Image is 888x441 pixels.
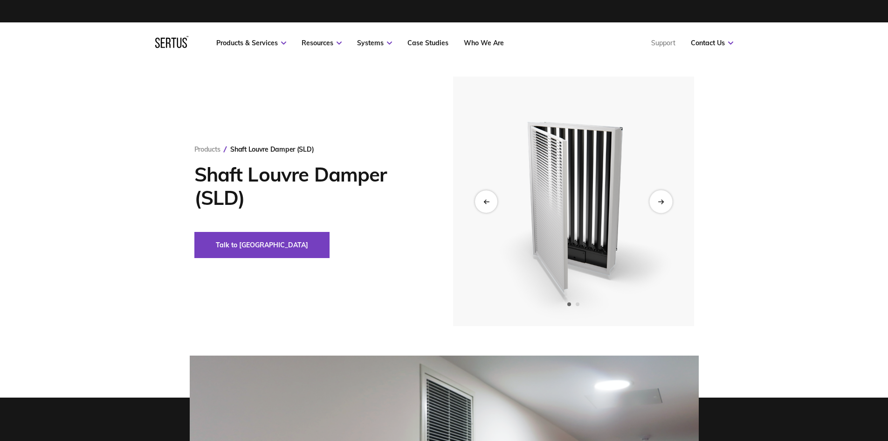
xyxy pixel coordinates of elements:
[720,333,888,441] iframe: Chat Widget
[651,39,675,47] a: Support
[576,302,579,306] span: Go to slide 2
[302,39,342,47] a: Resources
[194,145,220,154] a: Products
[216,39,286,47] a: Products & Services
[649,190,672,213] div: Next slide
[194,232,330,258] button: Talk to [GEOGRAPHIC_DATA]
[407,39,448,47] a: Case Studies
[464,39,504,47] a: Who We Are
[357,39,392,47] a: Systems
[691,39,733,47] a: Contact Us
[194,163,425,210] h1: Shaft Louvre Damper (SLD)
[475,190,497,213] div: Previous slide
